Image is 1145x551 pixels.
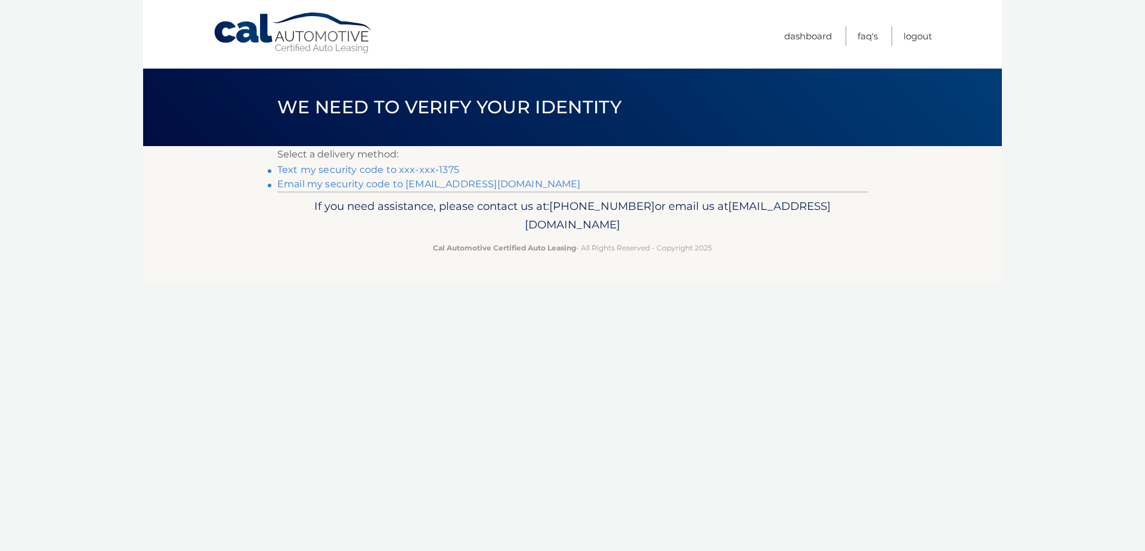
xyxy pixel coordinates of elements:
span: [PHONE_NUMBER] [549,199,655,213]
strong: Cal Automotive Certified Auto Leasing [433,243,576,252]
a: Logout [903,26,932,46]
a: Dashboard [784,26,832,46]
span: We need to verify your identity [277,96,621,118]
p: - All Rights Reserved - Copyright 2025 [285,242,860,254]
a: Email my security code to [EMAIL_ADDRESS][DOMAIN_NAME] [277,178,581,190]
a: Text my security code to xxx-xxx-1375 [277,164,459,175]
a: Cal Automotive [213,12,374,54]
p: Select a delivery method: [277,146,868,163]
p: If you need assistance, please contact us at: or email us at [285,197,860,235]
a: FAQ's [858,26,878,46]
